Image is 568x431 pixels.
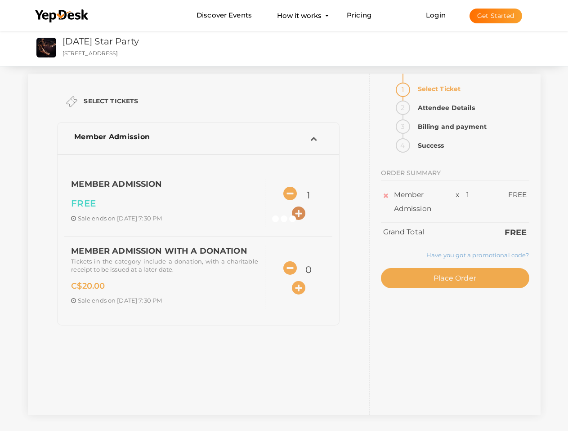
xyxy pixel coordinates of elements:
p: [STREET_ADDRESS] [63,49,347,57]
button: How it works [274,7,324,24]
a: Pricing [347,7,371,24]
a: Member Admission [62,138,335,146]
a: [DATE] Star Party [63,36,139,47]
img: LQJ91ALS_small.png [36,38,56,57]
span: Member Admission [74,132,150,141]
button: Get Started [470,9,522,23]
a: Login [426,11,446,19]
a: Discover Events [197,7,252,24]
